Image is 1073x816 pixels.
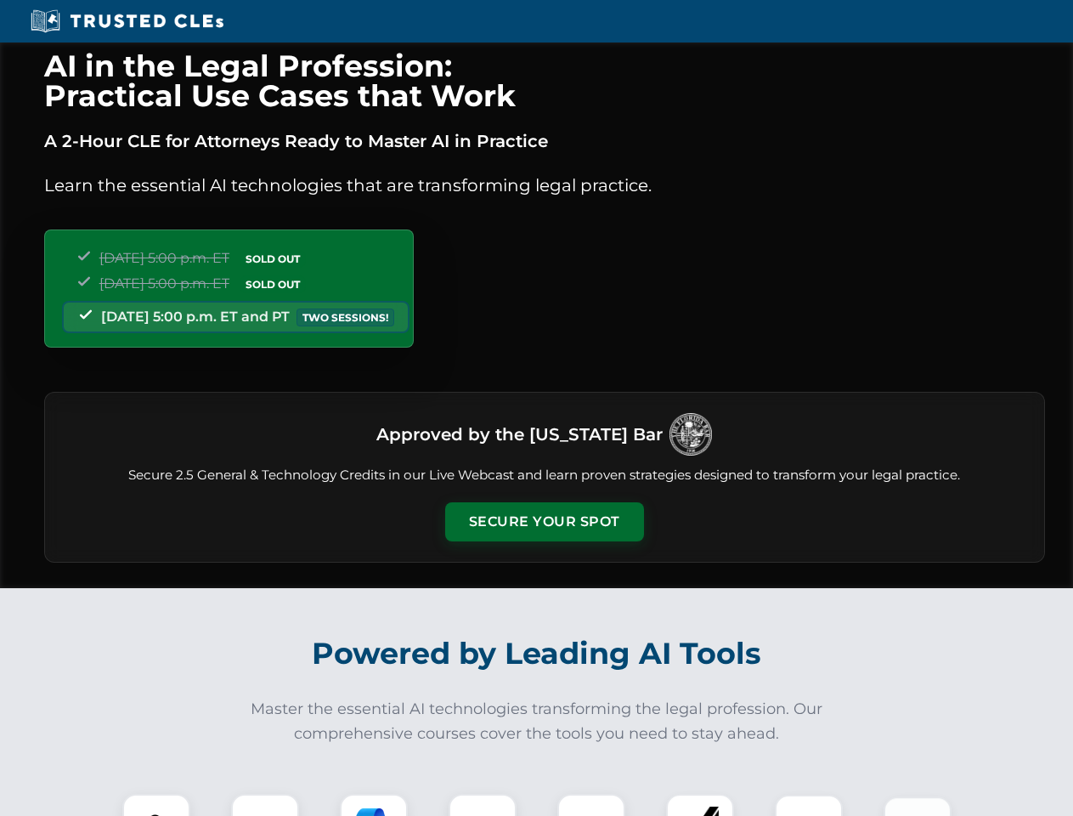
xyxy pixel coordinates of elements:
p: Master the essential AI technologies transforming the legal profession. Our comprehensive courses... [240,697,834,746]
h3: Approved by the [US_STATE] Bar [376,419,663,450]
h1: AI in the Legal Profession: Practical Use Cases that Work [44,51,1045,110]
p: A 2-Hour CLE for Attorneys Ready to Master AI in Practice [44,127,1045,155]
span: SOLD OUT [240,275,306,293]
img: Logo [669,413,712,456]
span: SOLD OUT [240,250,306,268]
p: Secure 2.5 General & Technology Credits in our Live Webcast and learn proven strategies designed ... [65,466,1024,485]
span: [DATE] 5:00 p.m. ET [99,275,229,292]
h2: Powered by Leading AI Tools [66,624,1008,683]
img: Trusted CLEs [25,8,229,34]
p: Learn the essential AI technologies that are transforming legal practice. [44,172,1045,199]
button: Secure Your Spot [445,502,644,541]
span: [DATE] 5:00 p.m. ET [99,250,229,266]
